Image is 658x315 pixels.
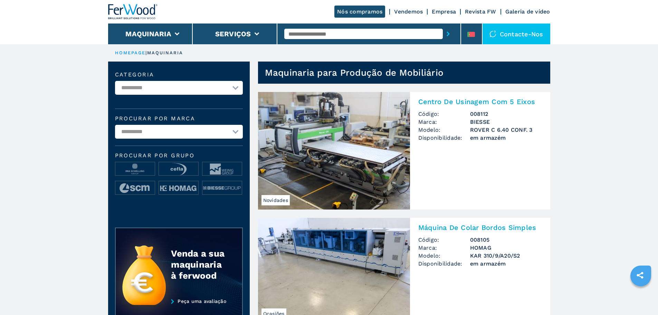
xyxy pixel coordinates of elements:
span: Modelo: [418,252,470,260]
h3: 008112 [470,110,542,118]
iframe: Chat [629,284,653,310]
h3: HOMAG [470,244,542,252]
span: Marca: [418,118,470,126]
a: sharethis [631,267,649,284]
img: Centro De Usinagem Com 5 Eixos BIESSE ROVER C 6.40 CONF. 3 [258,92,410,210]
a: Nós compramos [334,6,385,18]
div: Venda a sua maquinaria à ferwood [171,248,228,281]
a: Galeria de vídeo [505,8,550,15]
h2: Máquina De Colar Bordos Simples [418,223,542,232]
span: Marca: [418,244,470,252]
button: submit-button [443,26,454,42]
span: | [145,50,147,55]
span: Procurar por grupo [115,153,243,158]
span: Disponibilidade: [418,134,470,142]
h2: Centro De Usinagem Com 5 Eixos [418,98,542,106]
img: image [202,181,242,195]
img: Ferwood [108,4,158,19]
p: maquinaria [147,50,183,56]
span: Novidades [261,195,290,205]
span: Disponibilidade: [418,260,470,268]
a: HOMEPAGE [115,50,146,55]
span: em armazém [470,260,542,268]
img: image [202,162,242,176]
img: Contacte-nos [489,30,496,37]
a: Empresa [432,8,456,15]
h1: Maquinaria para Produção de Mobiliário [265,67,444,78]
span: Código: [418,110,470,118]
a: Revista FW [465,8,496,15]
a: Vendemos [394,8,423,15]
img: image [159,181,198,195]
img: image [115,181,155,195]
span: Código: [418,236,470,244]
label: categoria [115,72,243,77]
h3: BIESSE [470,118,542,126]
button: Serviços [215,30,251,38]
h3: ROVER C 6.40 CONF. 3 [470,126,542,134]
div: Contacte-nos [483,24,550,44]
span: em armazém [470,134,542,142]
span: Modelo: [418,126,470,134]
img: image [159,162,198,176]
label: Procurar por marca [115,116,243,121]
button: Maquinaria [125,30,171,38]
h3: 008105 [470,236,542,244]
h3: KAR 310/9/A20/S2 [470,252,542,260]
img: image [115,162,155,176]
a: Centro De Usinagem Com 5 Eixos BIESSE ROVER C 6.40 CONF. 3NovidadesCentro De Usinagem Com 5 Eixos... [258,92,550,210]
